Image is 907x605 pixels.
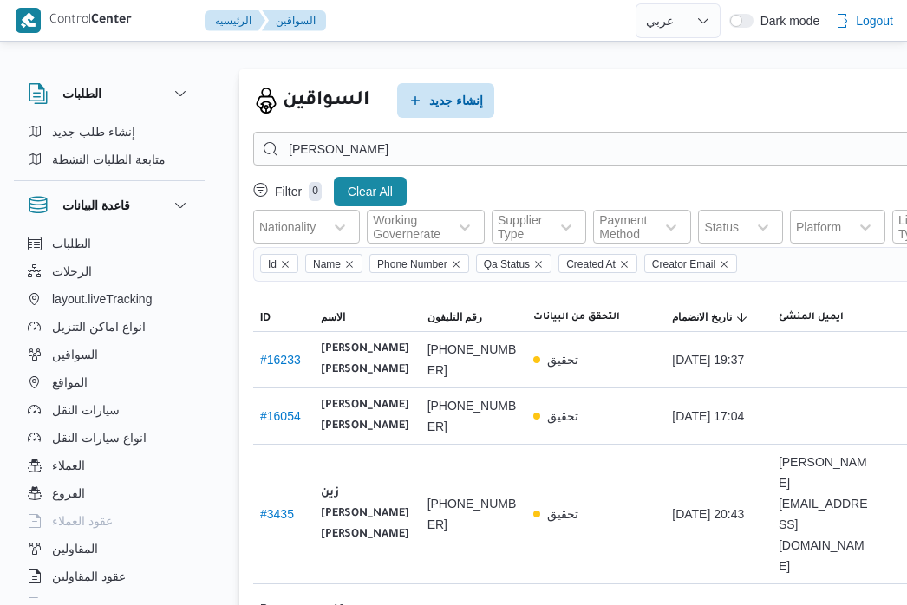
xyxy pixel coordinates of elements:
span: layout.liveTracking [52,289,152,309]
span: ايميل المنشئ [779,310,844,324]
iframe: chat widget [17,536,73,588]
span: متابعة الطلبات النشطة [52,149,166,170]
div: قاعدة البيانات [14,230,205,605]
span: Qa Status [476,254,551,273]
span: [PHONE_NUMBER] [427,493,520,535]
a: #16054 [260,409,301,423]
button: Clear All [334,177,407,206]
span: الاسم [321,310,345,324]
span: Created At [566,255,616,274]
p: تحقيق [547,406,578,426]
span: الرحلات [52,261,92,282]
h2: السواقين [283,86,369,116]
div: Payment Method [599,213,647,241]
span: إنشاء طلب جديد [52,121,135,142]
div: Working Governerate [373,213,440,241]
button: عقود العملاء [21,507,198,535]
span: Creator Email [644,254,737,273]
span: إنشاء جديد [429,90,483,111]
span: سيارات النقل [52,400,120,420]
button: سيارات النقل [21,396,198,424]
span: Id [260,254,298,273]
button: الاسم [314,303,421,331]
span: عقود المقاولين [52,566,126,587]
div: Platform [796,220,841,234]
button: الرئيسيه [205,10,265,31]
div: Nationality [259,220,316,234]
span: [PHONE_NUMBER] [427,339,520,381]
span: العملاء [52,455,85,476]
button: المواقع [21,368,198,396]
span: Phone Number [369,254,469,273]
div: الطلبات [14,118,205,180]
button: متابعة الطلبات النشطة [21,146,198,173]
span: [DATE] 20:43 [672,504,744,524]
span: [DATE] 19:37 [672,349,744,370]
button: Remove Qa Status from selection in this group [533,259,544,270]
span: رقم التليفون [427,310,482,324]
button: Remove Name from selection in this group [344,259,355,270]
a: #3435 [260,507,294,521]
span: المقاولين [52,538,98,559]
span: السواقين [52,344,98,365]
button: انواع اماكن التنزيل [21,313,198,341]
button: إنشاء طلب جديد [21,118,198,146]
span: الطلبات [52,233,91,254]
button: الطلبات [28,83,191,104]
span: الفروع [52,483,85,504]
span: التحقق من البيانات [533,310,620,324]
span: Name [305,254,362,273]
button: الفروع [21,479,198,507]
span: انواع اماكن التنزيل [52,316,146,337]
a: #16233 [260,353,301,367]
span: [PERSON_NAME][EMAIL_ADDRESS][DOMAIN_NAME] [779,452,871,576]
button: Remove Id from selection in this group [280,259,290,270]
button: إنشاء جديد [397,83,494,118]
p: Filter [275,185,302,198]
span: Phone Number [377,255,447,274]
div: Status [704,220,739,234]
p: 0 [309,182,322,201]
button: الرحلات [21,257,198,285]
button: المقاولين [21,535,198,563]
span: ID [260,310,271,324]
button: Remove Phone Number from selection in this group [451,259,461,270]
button: الطلبات [21,230,198,257]
button: Logout [828,3,900,38]
span: Qa Status [484,255,530,274]
button: Remove Created At from selection in this group [619,259,630,270]
p: تحقيق [547,504,578,524]
button: انواع سيارات النقل [21,424,198,452]
button: تاريخ الانضمامSorted in descending order [665,303,772,331]
span: Name [313,255,341,274]
p: تحقيق [547,349,578,370]
span: [PHONE_NUMBER] [427,395,520,437]
span: Created At [558,254,637,273]
span: Dark mode [754,14,819,28]
button: العملاء [21,452,198,479]
svg: Sorted in descending order [735,310,749,324]
b: زين [PERSON_NAME] [PERSON_NAME] [321,483,414,545]
button: ID [253,303,314,331]
button: عقود المقاولين [21,563,198,590]
button: السواقين [262,10,326,31]
button: قاعدة البيانات [28,195,191,216]
span: Creator Email [652,255,715,274]
button: رقم التليفون [421,303,527,331]
h3: الطلبات [62,83,101,104]
img: X8yXhbKr1z7QwAAAABJRU5ErkJggg== [16,8,41,33]
button: layout.liveTracking [21,285,198,313]
div: Supplier Type [498,213,542,241]
b: [PERSON_NAME] [PERSON_NAME] [321,339,414,381]
span: عقود العملاء [52,511,113,531]
span: المواقع [52,372,88,393]
span: تاريخ الانضمام; Sorted in descending order [672,310,731,324]
b: [PERSON_NAME] [PERSON_NAME] [321,395,414,437]
button: السواقين [21,341,198,368]
span: Id [268,255,277,274]
h3: قاعدة البيانات [62,195,130,216]
b: Center [91,14,132,28]
span: [DATE] 17:04 [672,406,744,426]
span: انواع سيارات النقل [52,427,147,448]
span: Logout [856,10,893,31]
